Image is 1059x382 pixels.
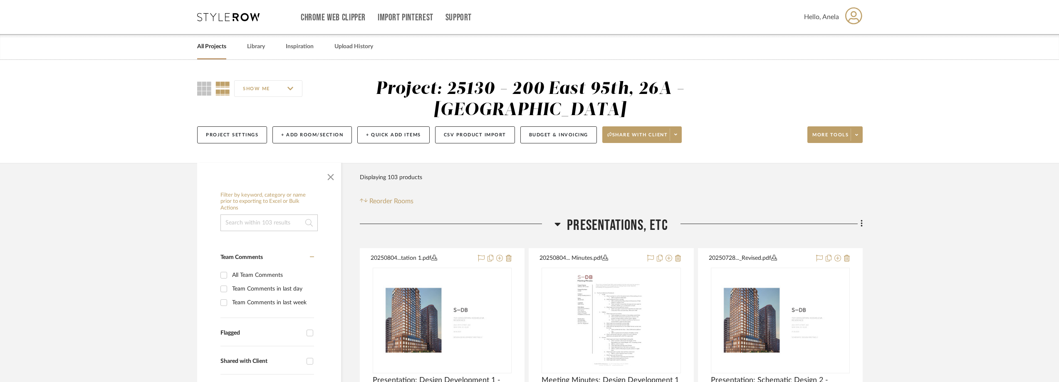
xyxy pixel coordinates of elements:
[360,169,422,186] div: Displaying 103 products
[232,269,312,282] div: All Team Comments
[812,132,849,144] span: More tools
[197,126,267,143] button: Project Settings
[376,80,684,119] div: Project: 25130 - 200 East 95th, 26A - [GEOGRAPHIC_DATA]
[286,41,314,52] a: Inspiration
[804,12,839,22] span: Hello, Anela
[220,330,302,337] div: Flagged
[220,254,263,260] span: Team Comments
[602,126,682,143] button: Share with client
[520,126,597,143] button: Budget & Invoicing
[607,132,668,144] span: Share with client
[357,126,430,143] button: + Quick Add Items
[378,14,433,21] a: Import Pinterest
[371,254,473,264] button: 20250804...tation 1.pdf
[709,254,811,264] button: 20250728..._Revised.pdf
[374,276,511,365] img: Presentation: Design Development 1 - 08.04.2025
[445,14,472,21] a: Support
[712,276,849,365] img: Presentation: Schematic Design 2 - 07.28.2025
[220,358,302,365] div: Shared with Client
[322,167,339,184] button: Close
[807,126,863,143] button: More tools
[247,41,265,52] a: Library
[232,296,312,309] div: Team Comments in last week
[220,214,318,231] input: Search within 103 results
[197,41,226,52] a: All Projects
[539,254,642,264] button: 20250804... Minutes.pdf
[567,217,668,234] span: PRESENTATIONS, ETC
[360,196,413,206] button: Reorder Rooms
[220,192,318,212] h6: Filter by keyword, category or name prior to exporting to Excel or Bulk Actions
[571,269,651,372] img: Meeting Minutes: Design Development 1 - 08.04.2025
[334,41,373,52] a: Upload History
[435,126,515,143] button: CSV Product Import
[272,126,352,143] button: + Add Room/Section
[301,14,366,21] a: Chrome Web Clipper
[232,282,312,296] div: Team Comments in last day
[369,196,413,206] span: Reorder Rooms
